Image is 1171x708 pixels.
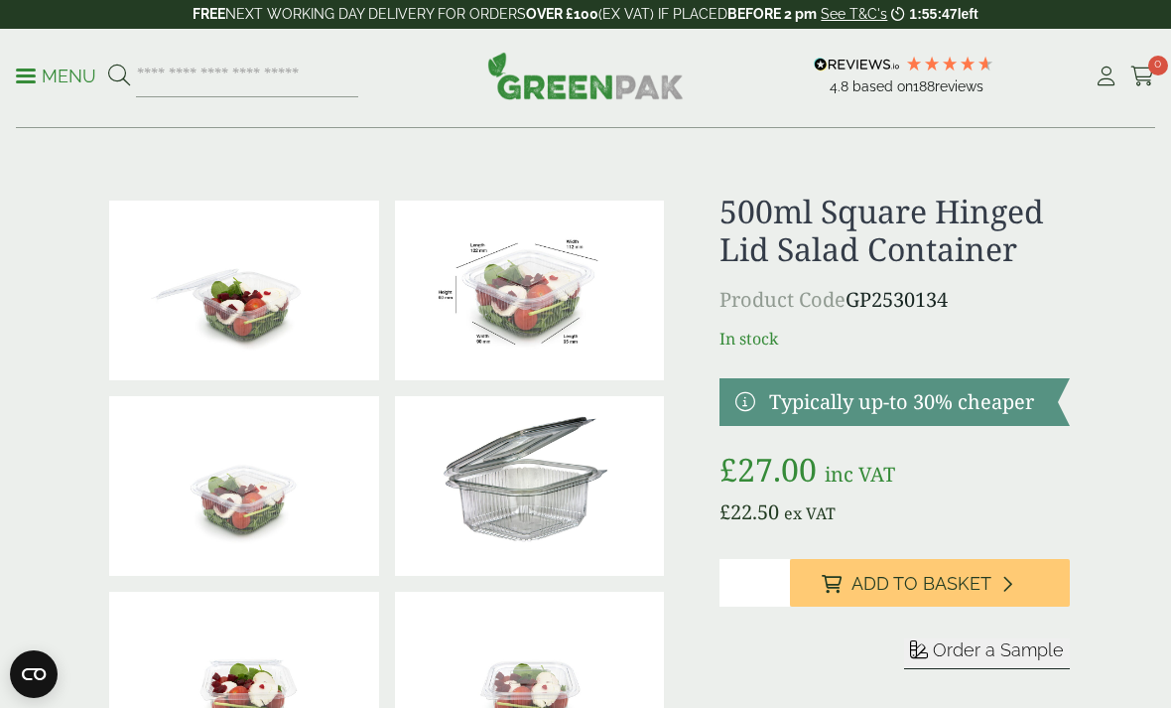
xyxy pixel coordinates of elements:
[909,6,957,22] span: 1:55:47
[1130,67,1155,86] i: Cart
[851,573,991,595] span: Add to Basket
[719,498,779,525] bdi: 22.50
[719,327,1070,351] p: In stock
[830,78,852,94] span: 4.8
[933,639,1064,660] span: Order a Sample
[395,396,665,576] img: 500ml Square Hinged Lid Salad Container 0
[935,78,983,94] span: reviews
[904,638,1070,669] button: Order a Sample
[852,78,913,94] span: Based on
[825,461,895,488] span: inc VAT
[109,396,379,576] img: 500ml Square Hinged Salad Container Closed
[727,6,817,22] strong: BEFORE 2 pm
[487,52,684,99] img: GreenPak Supplies
[395,201,665,380] img: SaladBox_500
[109,201,379,380] img: 500ml Square Hinged Salad Container Open
[905,55,994,72] div: 4.79 Stars
[16,65,96,88] p: Menu
[10,650,58,698] button: Open CMP widget
[814,58,900,71] img: REVIEWS.io
[913,78,935,94] span: 188
[821,6,887,22] a: See T&C's
[526,6,598,22] strong: OVER £100
[790,559,1070,607] button: Add to Basket
[1094,67,1118,86] i: My Account
[1130,62,1155,91] a: 0
[719,285,1070,315] p: GP2530134
[719,498,730,525] span: £
[16,65,96,84] a: Menu
[784,502,836,524] span: ex VAT
[719,286,846,313] span: Product Code
[719,448,817,491] bdi: 27.00
[719,448,737,491] span: £
[1148,56,1168,75] span: 0
[958,6,978,22] span: left
[193,6,225,22] strong: FREE
[719,193,1070,269] h1: 500ml Square Hinged Lid Salad Container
